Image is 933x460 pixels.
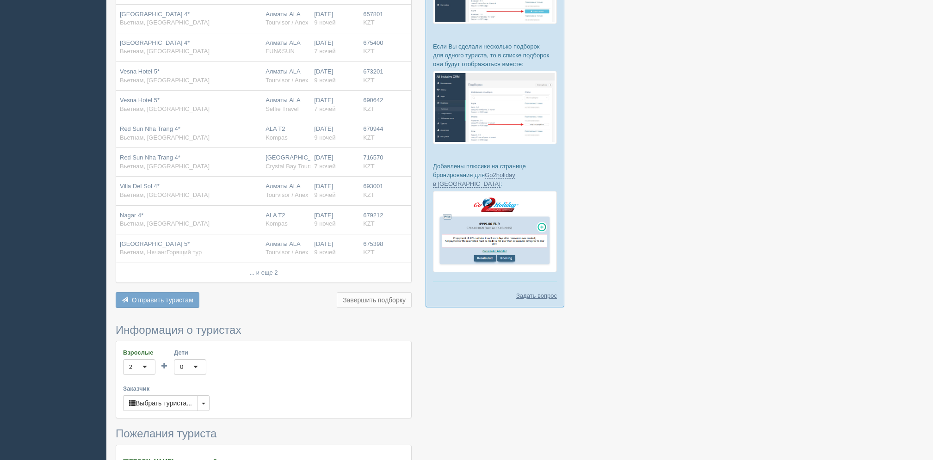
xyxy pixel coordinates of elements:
span: KZT [363,48,375,55]
span: 9 ночей [314,134,335,141]
span: Вьетнам, [GEOGRAPHIC_DATA] [120,191,210,198]
span: Tourvisor / Anex [266,19,309,26]
div: [DATE] [314,211,356,228]
div: [DATE] [314,182,356,199]
span: [GEOGRAPHIC_DATA] 4* [120,11,190,18]
a: Go2holiday в [GEOGRAPHIC_DATA] [433,172,515,188]
div: [DATE] [314,240,356,257]
label: Дети [174,348,206,357]
span: KZT [363,19,375,26]
span: Nagar 4* [120,212,143,219]
span: Kompas [266,134,288,141]
button: Отправить туристам [116,292,199,308]
span: KZT [363,191,375,198]
p: Добавлены плюсики на странице бронирования для : [433,162,557,188]
span: 716570 [363,154,383,161]
span: Вьетнам, [GEOGRAPHIC_DATA] [120,19,210,26]
div: Алматы ALA [266,67,307,85]
div: [DATE] [314,10,356,27]
span: Вьетнам, [GEOGRAPHIC_DATA] [120,163,210,170]
div: 2 [129,362,132,372]
img: go2holiday-proposal-for-travel-agency.png [433,191,557,272]
span: Red Sun Nha Trang 4* [120,125,180,132]
span: Kompas [266,220,288,227]
div: Алматы ALA [266,96,307,113]
span: KZT [363,249,375,256]
span: Вьетнам, [GEOGRAPHIC_DATA] [120,220,210,227]
span: 675400 [363,39,383,46]
span: 9 ночей [314,249,335,256]
div: Алматы ALA [266,240,307,257]
label: Заказчик [123,384,404,393]
span: KZT [363,134,375,141]
div: [DATE] [314,125,356,142]
span: Вьетнам, [GEOGRAPHIC_DATA] [120,77,210,84]
span: Selfie Travel [266,105,299,112]
span: Tourvisor / Anex [266,249,309,256]
span: Crystal Bay Tours [266,163,313,170]
span: Vesna Hotel 5* [120,68,160,75]
div: [DATE] [314,153,356,171]
a: Задать вопрос [516,291,557,300]
span: Vesna Hotel 5* [120,97,160,104]
span: 9 ночей [314,191,335,198]
span: Red Sun Nha Trang 4* [120,154,180,161]
span: 9 ночей [314,19,335,26]
span: 693001 [363,183,383,190]
div: ALA T2 [266,211,307,228]
span: [GEOGRAPHIC_DATA] 4* [120,39,190,46]
span: Вьетнам, НячангГорящий тур [120,249,202,256]
div: ALA T2 [266,125,307,142]
span: Villa Del Sol 4* [120,183,160,190]
div: [GEOGRAPHIC_DATA] [266,153,307,171]
div: [DATE] [314,39,356,56]
span: 7 ночей [314,48,335,55]
span: 9 ночей [314,77,335,84]
span: Tourvisor / Anex [266,191,309,198]
span: FUN&SUN [266,48,295,55]
span: 675398 [363,240,383,247]
span: Вьетнам, [GEOGRAPHIC_DATA] [120,48,210,55]
img: %D0%BF%D0%BE%D0%B4%D0%B1%D0%BE%D1%80%D0%BA%D0%B8-%D0%B3%D1%80%D1%83%D0%BF%D0%BF%D0%B0-%D1%81%D1%8... [433,71,557,144]
span: Вьетнам, [GEOGRAPHIC_DATA] [120,134,210,141]
button: Завершить подборку [337,292,412,308]
span: KZT [363,220,375,227]
span: KZT [363,77,375,84]
span: 7 ночей [314,163,335,170]
span: KZT [363,163,375,170]
div: Алматы ALA [266,39,307,56]
span: 657801 [363,11,383,18]
span: 9 ночей [314,220,335,227]
div: [DATE] [314,67,356,85]
h3: Информация о туристах [116,324,412,336]
span: 673201 [363,68,383,75]
span: 670944 [363,125,383,132]
span: 690642 [363,97,383,104]
span: Tourvisor / Anex [266,77,309,84]
span: 7 ночей [314,105,335,112]
td: ... и еще 2 [116,263,411,282]
p: Если Вы сделали несколько подборок для одного туриста, то в списке подборок они будут отображатьс... [433,42,557,68]
div: [DATE] [314,96,356,113]
span: KZT [363,105,375,112]
button: Выбрать туриста... [123,395,198,411]
span: 679212 [363,212,383,219]
span: Пожелания туриста [116,427,216,440]
span: Отправить туристам [132,296,193,304]
div: 0 [180,362,183,372]
span: [GEOGRAPHIC_DATA] 5* [120,240,190,247]
span: Вьетнам, [GEOGRAPHIC_DATA] [120,105,210,112]
div: Алматы ALA [266,182,307,199]
div: Алматы ALA [266,10,307,27]
label: Взрослые [123,348,155,357]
